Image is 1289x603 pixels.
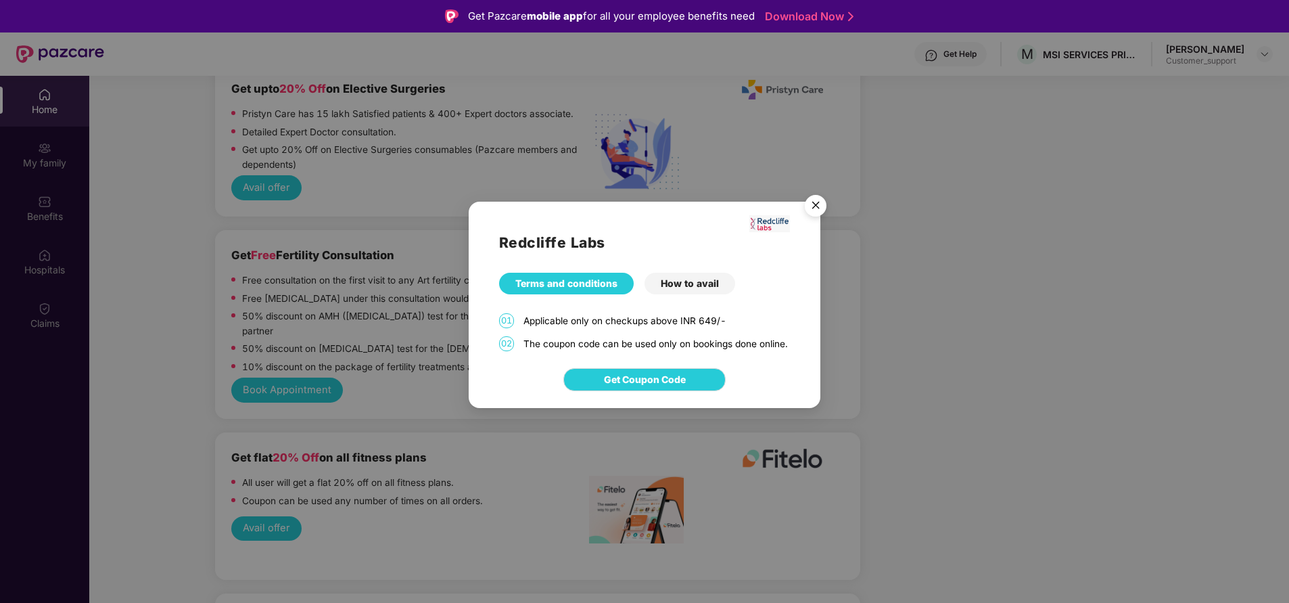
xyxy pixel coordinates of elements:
[527,9,583,22] strong: mobile app
[523,314,791,329] div: Applicable only on checkups above INR 649/-
[797,189,833,225] button: Close
[797,189,835,227] img: svg+xml;base64,PHN2ZyB4bWxucz0iaHR0cDovL3d3dy53My5vcmcvMjAwMC9zdmciIHdpZHRoPSI1NiIgaGVpZ2h0PSI1Ni...
[468,8,755,24] div: Get Pazcare for all your employee benefits need
[499,273,634,294] div: Terms and conditions
[445,9,459,23] img: Logo
[644,273,735,294] div: How to avail
[765,9,849,24] a: Download Now
[563,368,726,391] button: Get Coupon Code
[499,313,514,328] span: 01
[499,336,514,351] span: 02
[523,337,791,352] div: The coupon code can be used only on bookings done online.
[848,9,853,24] img: Stroke
[749,215,790,232] img: Screenshot%202023-06-01%20at%2011.51.45%20AM.png
[499,231,791,254] h2: Redcliffe Labs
